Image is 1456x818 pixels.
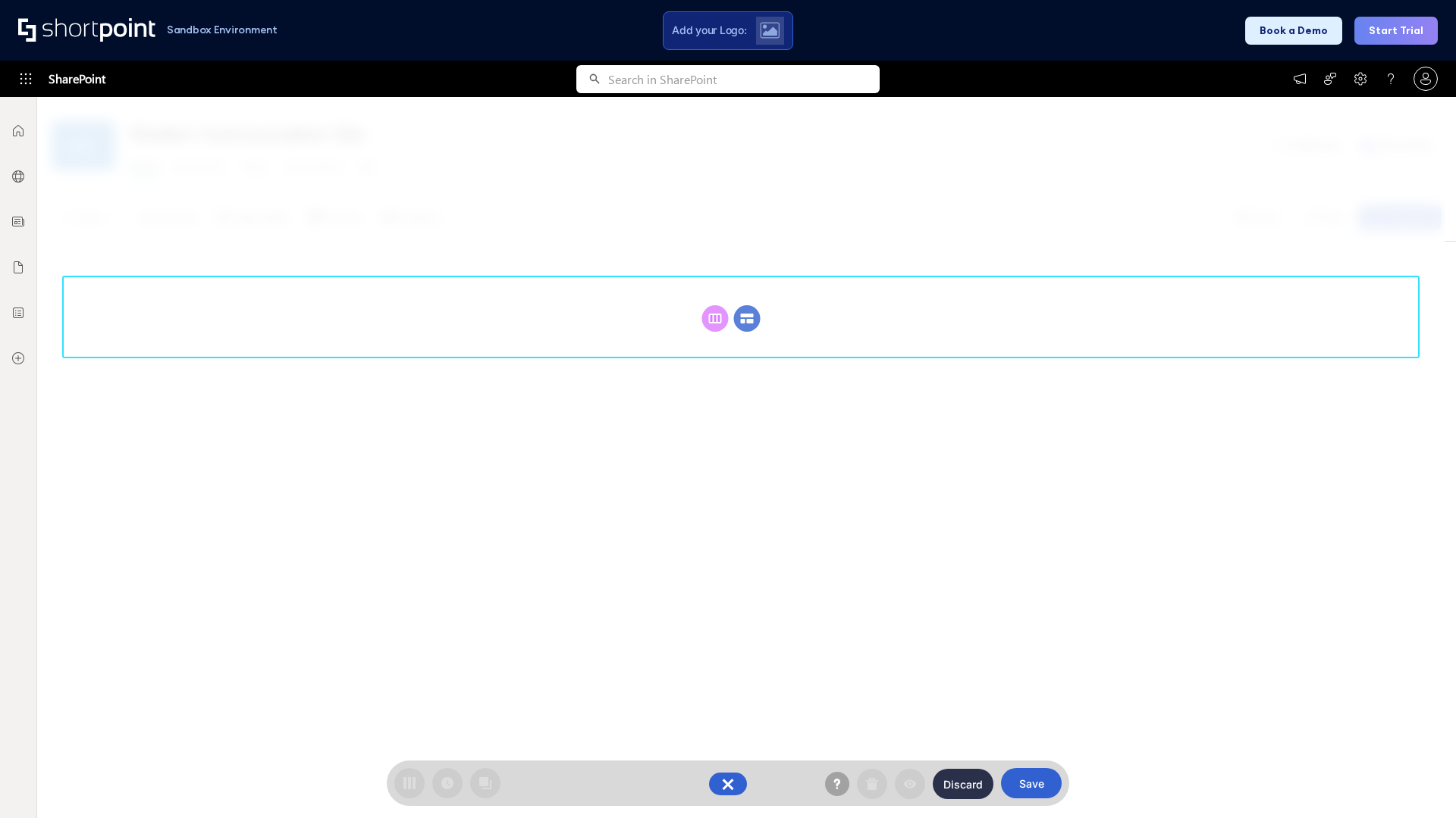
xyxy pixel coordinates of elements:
input: Search in SharePoint [608,65,880,93]
button: Start Trial [1354,17,1438,45]
span: Add your Logo: [672,23,746,37]
span: SharePoint [49,61,105,97]
h1: Sandbox Environment [167,26,278,34]
button: Save [1001,768,1062,798]
button: Discard [933,769,993,799]
button: Book a Demo [1245,17,1342,45]
iframe: Chat Widget [1380,745,1456,818]
img: Upload logo [760,22,780,39]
